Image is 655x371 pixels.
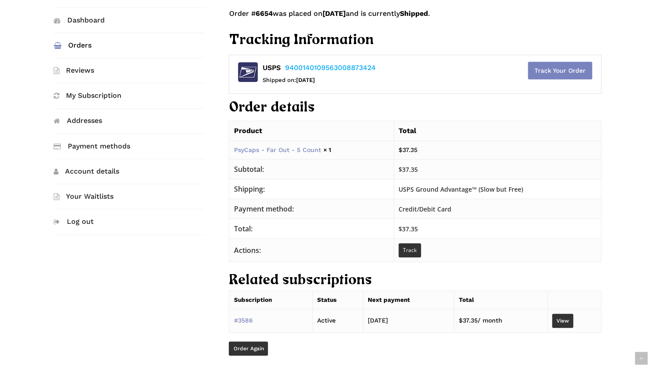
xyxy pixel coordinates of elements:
td: Active [312,309,363,332]
a: Reviews [54,58,205,83]
th: Shipping: [229,179,394,199]
span: 37.35 [399,225,418,233]
a: Back to top [635,352,648,365]
td: USPS Ground Advantage™ (Slow but Free) [394,179,601,199]
td: [DATE] [363,309,454,332]
bdi: 37.35 [399,146,417,153]
th: Total [394,121,601,141]
td: Credit/Debit Card [394,199,601,219]
strong: [DATE] [296,77,315,83]
a: My Subscription [54,83,205,108]
mark: Shipped [399,9,428,18]
a: Account details [54,159,205,184]
th: Product [229,121,394,141]
a: Your Waitlists [54,184,205,209]
span: $ [399,165,402,174]
nav: Account pages [54,7,218,248]
span: $ [399,146,403,153]
h2: Related subscriptions [229,271,601,290]
a: Track Your Order [528,62,592,79]
a: PsyCaps - Far Out - 5 Count [234,146,321,153]
img: usps.png [238,62,258,82]
p: Order # was placed on and is currently . [229,7,601,31]
div: Shipped on: [262,74,375,87]
a: Dashboard [54,8,205,33]
mark: [DATE] [322,9,345,18]
span: Status [317,296,337,303]
a: Track order number 6654 [399,243,421,257]
h2: Tracking Information [229,31,601,50]
th: Subtotal: [229,160,394,179]
span: 37.35 [459,317,478,324]
strong: USPS [262,63,280,72]
span: Subscription [234,296,271,303]
th: Payment method: [229,199,394,219]
span: 37.35 [399,165,418,174]
a: Order again [229,341,268,356]
a: View [552,314,573,328]
th: Total: [229,219,394,239]
h2: Order details [229,98,601,118]
span: Total [459,296,474,303]
span: Next payment [368,296,410,303]
a: Addresses [54,109,205,134]
a: 9400140109563008873424 [285,63,375,72]
mark: 6654 [255,9,272,18]
a: Log out [54,209,205,234]
a: View subscription number 3586 [234,317,252,324]
td: / month [454,309,547,332]
a: Orders [54,33,205,58]
strong: × 1 [323,146,331,153]
a: Payment methods [54,134,205,159]
th: Actions: [229,239,394,262]
span: $ [459,317,463,324]
span: $ [399,225,402,233]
